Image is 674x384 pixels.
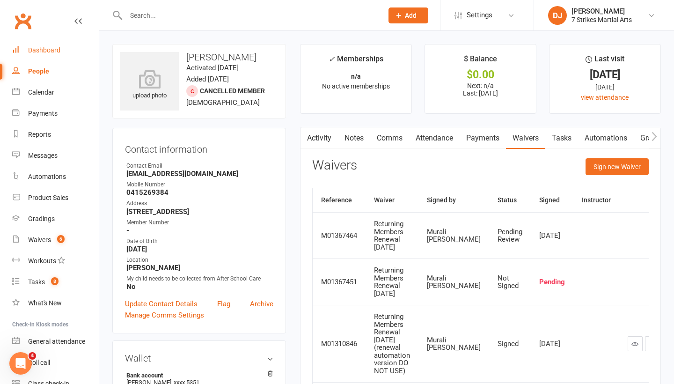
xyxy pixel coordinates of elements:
a: Product Sales [12,187,99,208]
div: Pending Review [498,228,522,244]
div: Returning Members Renewal [DATE] [374,266,410,297]
a: What's New [12,293,99,314]
a: view attendance [581,94,629,101]
div: Memberships [329,53,383,70]
span: No active memberships [322,82,390,90]
div: Payments [28,110,58,117]
a: Manage Comms Settings [125,310,204,321]
div: Gradings [28,215,55,222]
strong: n/a [351,73,361,80]
th: Waiver [366,188,418,212]
div: People [28,67,49,75]
th: Status [489,188,531,212]
span: 6 [57,235,65,243]
div: Product Sales [28,194,68,201]
a: General attendance kiosk mode [12,331,99,352]
button: Sign new Waiver [586,158,649,175]
a: Calendar [12,82,99,103]
th: Instructor [573,188,619,212]
strong: 0415269384 [126,188,273,197]
div: Location [126,256,273,265]
div: [DATE] [558,70,652,80]
div: Returning Members Renewal [DATE] (renewal automation version DO NOT USE) [374,313,410,375]
a: People [12,61,99,82]
a: Gradings [12,208,99,229]
div: Address [126,199,273,208]
a: Archive [250,298,273,310]
div: [DATE] [539,340,565,348]
a: Notes [338,127,370,149]
div: My child needs to be collected from After School Care [126,274,273,283]
div: $0.00 [433,70,527,80]
th: Signed by [418,188,489,212]
div: Not Signed [498,274,522,290]
span: 4 [29,352,36,360]
span: Cancelled member [200,87,265,95]
div: General attendance [28,338,85,345]
a: Waivers 6 [12,229,99,251]
a: Messages [12,145,99,166]
a: Payments [12,103,99,124]
strong: Bank account [126,372,269,379]
div: Returning Members Renewal [DATE] [374,220,410,251]
div: DJ [548,6,567,25]
div: [DATE] [539,232,565,240]
input: Search... [123,9,376,22]
div: Date of Birth [126,237,273,246]
a: Activity [300,127,338,149]
div: Calendar [28,89,54,96]
a: Tasks [545,127,578,149]
div: Murali [PERSON_NAME] [427,274,481,290]
div: Murali [PERSON_NAME] [427,336,481,352]
strong: No [126,282,273,291]
span: Settings [467,5,492,26]
strong: [DATE] [126,245,273,253]
div: Contact Email [126,162,273,170]
iframe: Intercom live chat [9,352,32,375]
div: Waivers [28,236,51,244]
div: Reports [28,131,51,138]
strong: [STREET_ADDRESS] [126,207,273,216]
div: Signed [498,340,522,348]
div: $ Balance [464,53,497,70]
a: Payments [460,127,506,149]
div: Automations [28,173,66,180]
span: 8 [51,277,59,285]
th: Reference [313,188,366,212]
strong: [PERSON_NAME] [126,264,273,272]
div: 7 Strikes Martial Arts [571,15,632,24]
div: Murali [PERSON_NAME] [427,228,481,244]
a: Automations [12,166,99,187]
div: [DATE] [558,82,652,92]
div: Mobile Number [126,180,273,189]
h3: Waivers [312,158,357,173]
a: Comms [370,127,409,149]
div: upload photo [120,70,179,101]
div: Dashboard [28,46,60,54]
a: Flag [217,298,230,310]
a: Update Contact Details [125,298,198,310]
div: M01367451 [321,278,357,286]
button: Add [388,7,428,23]
a: Reports [12,124,99,145]
a: Workouts [12,251,99,272]
strong: [EMAIL_ADDRESS][DOMAIN_NAME] [126,170,273,178]
p: Next: n/a Last: [DATE] [433,82,527,97]
time: Activated [DATE] [186,64,239,72]
th: Signed [531,188,573,212]
div: Last visit [586,53,624,70]
time: Added [DATE] [186,75,229,83]
span: Add [405,12,417,19]
div: [PERSON_NAME] [571,7,632,15]
h3: Contact information [125,140,273,155]
div: M01367464 [321,232,357,240]
div: Workouts [28,257,56,265]
div: M01310846 [321,340,357,348]
span: [DEMOGRAPHIC_DATA] [186,98,260,107]
a: Waivers [506,127,545,149]
div: Messages [28,152,58,159]
a: Attendance [409,127,460,149]
div: Roll call [28,359,50,366]
div: What's New [28,299,62,307]
h3: Wallet [125,353,273,363]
